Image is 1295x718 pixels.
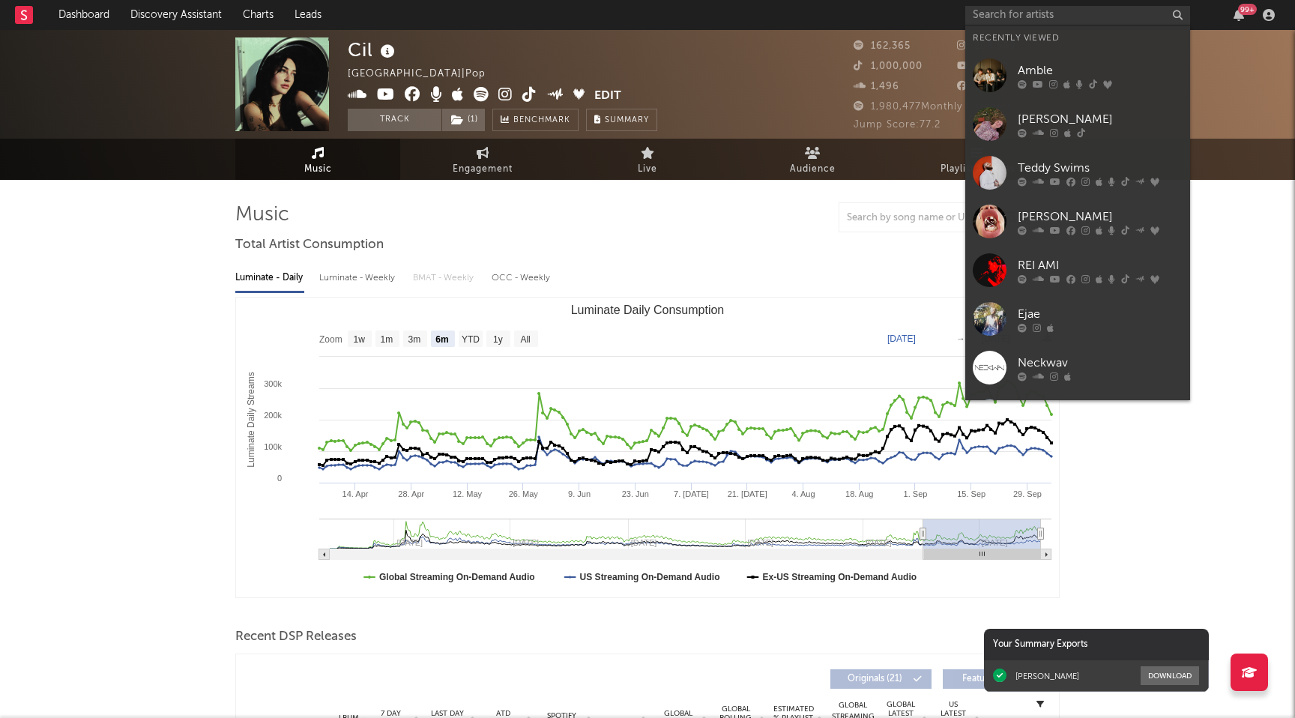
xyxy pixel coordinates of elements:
[638,160,657,178] span: Live
[845,489,873,498] text: 18. Aug
[1234,9,1244,21] button: 99+
[854,120,941,130] span: Jump Score: 77.2
[381,334,393,345] text: 1m
[854,41,911,51] span: 162,365
[571,304,725,316] text: Luminate Daily Consumption
[441,109,486,131] span: ( 1 )
[1018,110,1183,128] div: [PERSON_NAME]
[1013,489,1042,498] text: 29. Sep
[493,334,503,345] text: 1y
[348,65,520,83] div: [GEOGRAPHIC_DATA] | Pop
[398,489,424,498] text: 28. Apr
[904,489,928,498] text: 1. Sep
[492,265,552,291] div: OCC - Weekly
[965,392,1190,441] a: Hunter
[235,628,357,646] span: Recent DSP Releases
[580,572,720,582] text: US Streaming On-Demand Audio
[965,148,1190,197] a: Teddy Swims
[520,334,530,345] text: All
[840,675,909,684] span: Originals ( 21 )
[408,334,421,345] text: 3m
[235,139,400,180] a: Music
[953,675,1021,684] span: Features ( 0 )
[622,489,649,498] text: 23. Jun
[348,109,441,131] button: Track
[941,160,1015,178] span: Playlists/Charts
[264,442,282,451] text: 100k
[453,489,483,498] text: 12. May
[728,489,767,498] text: 21. [DATE]
[342,489,369,498] text: 14. Apr
[895,139,1060,180] a: Playlists/Charts
[839,212,997,224] input: Search by song name or URL
[965,100,1190,148] a: [PERSON_NAME]
[586,109,657,131] button: Summary
[1018,305,1183,323] div: Ejae
[319,265,398,291] div: Luminate - Weekly
[965,6,1190,25] input: Search for artists
[1015,671,1079,681] div: [PERSON_NAME]
[957,61,1009,71] span: 55,200
[264,411,282,420] text: 200k
[462,334,480,345] text: YTD
[830,669,932,689] button: Originals(21)
[594,87,621,106] button: Edit
[400,139,565,180] a: Engagement
[509,489,539,498] text: 26. May
[565,139,730,180] a: Live
[1238,4,1257,15] div: 99 +
[568,489,591,498] text: 9. Jun
[379,572,535,582] text: Global Streaming On-Demand Audio
[854,82,899,91] span: 1,496
[1018,354,1183,372] div: Neckwav
[674,489,709,498] text: 7. [DATE]
[957,489,985,498] text: 15. Sep
[236,298,1059,597] svg: Luminate Daily Consumption
[605,116,649,124] span: Summary
[763,572,917,582] text: Ex-US Streaming On-Demand Audio
[304,160,332,178] span: Music
[492,109,579,131] a: Benchmark
[1018,61,1183,79] div: Amble
[791,489,815,498] text: 4. Aug
[790,160,836,178] span: Audience
[442,109,485,131] button: (1)
[1018,159,1183,177] div: Teddy Swims
[264,379,282,388] text: 300k
[965,197,1190,246] a: [PERSON_NAME]
[943,669,1044,689] button: Features(0)
[348,37,399,62] div: Cil
[354,334,366,345] text: 1w
[319,334,342,345] text: Zoom
[887,334,916,344] text: [DATE]
[1018,256,1183,274] div: REI AMI
[965,295,1190,343] a: Ejae
[513,112,570,130] span: Benchmark
[1018,208,1183,226] div: [PERSON_NAME]
[965,246,1190,295] a: REI AMI
[1141,666,1199,685] button: Download
[235,265,304,291] div: Luminate - Daily
[730,139,895,180] a: Audience
[453,160,513,178] span: Engagement
[984,629,1209,660] div: Your Summary Exports
[957,41,1016,51] span: 208,569
[235,236,384,254] span: Total Artist Consumption
[246,372,256,467] text: Luminate Daily Streams
[965,343,1190,392] a: Neckwav
[435,334,448,345] text: 6m
[957,82,1008,91] span: 11,000
[956,334,965,344] text: →
[854,61,923,71] span: 1,000,000
[973,29,1183,47] div: Recently Viewed
[965,51,1190,100] a: Amble
[277,474,282,483] text: 0
[854,102,1012,112] span: 1,980,477 Monthly Listeners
